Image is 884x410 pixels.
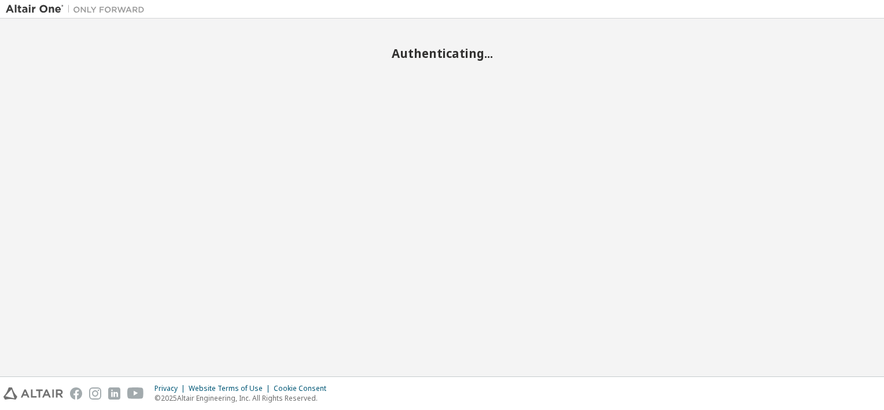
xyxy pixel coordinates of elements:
[108,387,120,400] img: linkedin.svg
[89,387,101,400] img: instagram.svg
[70,387,82,400] img: facebook.svg
[127,387,144,400] img: youtube.svg
[6,46,878,61] h2: Authenticating...
[189,384,274,393] div: Website Terms of Use
[274,384,333,393] div: Cookie Consent
[154,384,189,393] div: Privacy
[154,393,333,403] p: © 2025 Altair Engineering, Inc. All Rights Reserved.
[6,3,150,15] img: Altair One
[3,387,63,400] img: altair_logo.svg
